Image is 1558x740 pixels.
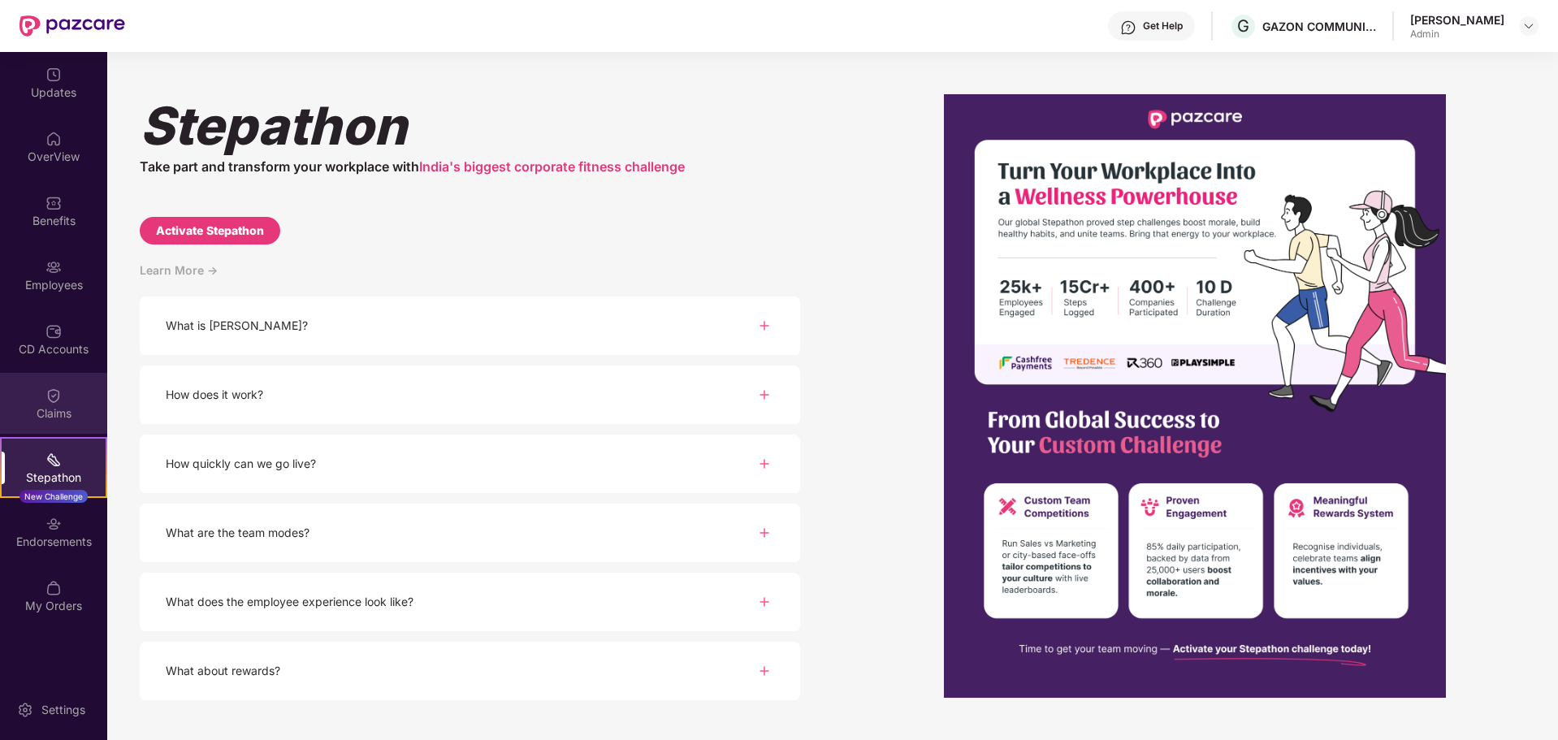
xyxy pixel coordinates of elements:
[166,593,413,611] div: What does the employee experience look like?
[166,455,316,473] div: How quickly can we go live?
[166,386,263,404] div: How does it work?
[166,317,308,335] div: What is [PERSON_NAME]?
[1262,19,1376,34] div: GAZON COMMUNICATIONS INDIA LIMITED
[45,580,62,596] img: svg+xml;base64,PHN2ZyBpZD0iTXlfT3JkZXJzIiBkYXRhLW5hbWU9Ik15IE9yZGVycyIgeG1sbnM9Imh0dHA6Ly93d3cudz...
[755,454,774,474] img: svg+xml;base64,PHN2ZyBpZD0iUGx1cy0zMngzMiIgeG1sbnM9Imh0dHA6Ly93d3cudzMub3JnLzIwMDAvc3ZnIiB3aWR0aD...
[2,470,106,486] div: Stepathon
[1410,28,1504,41] div: Admin
[1522,19,1535,32] img: svg+xml;base64,PHN2ZyBpZD0iRHJvcGRvd24tMzJ4MzIiIHhtbG5zPSJodHRwOi8vd3d3LnczLm9yZy8yMDAwL3N2ZyIgd2...
[166,662,280,680] div: What about rewards?
[156,222,264,240] div: Activate Stepathon
[755,661,774,681] img: svg+xml;base64,PHN2ZyBpZD0iUGx1cy0zMngzMiIgeG1sbnM9Imh0dHA6Ly93d3cudzMub3JnLzIwMDAvc3ZnIiB3aWR0aD...
[19,15,125,37] img: New Pazcare Logo
[755,385,774,405] img: svg+xml;base64,PHN2ZyBpZD0iUGx1cy0zMngzMiIgeG1sbnM9Imh0dHA6Ly93d3cudzMub3JnLzIwMDAvc3ZnIiB3aWR0aD...
[45,67,62,83] img: svg+xml;base64,PHN2ZyBpZD0iVXBkYXRlZCIgeG1sbnM9Imh0dHA6Ly93d3cudzMub3JnLzIwMDAvc3ZnIiB3aWR0aD0iMj...
[755,316,774,335] img: svg+xml;base64,PHN2ZyBpZD0iUGx1cy0zMngzMiIgeG1sbnM9Imh0dHA6Ly93d3cudzMub3JnLzIwMDAvc3ZnIiB3aWR0aD...
[37,702,90,718] div: Settings
[755,592,774,612] img: svg+xml;base64,PHN2ZyBpZD0iUGx1cy0zMngzMiIgeG1sbnM9Imh0dHA6Ly93d3cudzMub3JnLzIwMDAvc3ZnIiB3aWR0aD...
[140,157,800,176] div: Take part and transform your workplace with
[140,94,800,157] div: Stepathon
[419,158,685,175] span: India's biggest corporate fitness challenge
[45,131,62,147] img: svg+xml;base64,PHN2ZyBpZD0iSG9tZSIgeG1sbnM9Imh0dHA6Ly93d3cudzMub3JnLzIwMDAvc3ZnIiB3aWR0aD0iMjAiIG...
[1410,12,1504,28] div: [PERSON_NAME]
[1237,16,1249,36] span: G
[45,323,62,340] img: svg+xml;base64,PHN2ZyBpZD0iQ0RfQWNjb3VudHMiIGRhdGEtbmFtZT0iQ0QgQWNjb3VudHMiIHhtbG5zPSJodHRwOi8vd3...
[19,490,88,503] div: New Challenge
[166,524,309,542] div: What are the team modes?
[45,195,62,211] img: svg+xml;base64,PHN2ZyBpZD0iQmVuZWZpdHMiIHhtbG5zPSJodHRwOi8vd3d3LnczLm9yZy8yMDAwL3N2ZyIgd2lkdGg9Ij...
[140,261,800,296] div: Learn More ->
[45,259,62,275] img: svg+xml;base64,PHN2ZyBpZD0iRW1wbG95ZWVzIiB4bWxucz0iaHR0cDovL3d3dy53My5vcmcvMjAwMC9zdmciIHdpZHRoPS...
[1120,19,1136,36] img: svg+xml;base64,PHN2ZyBpZD0iSGVscC0zMngzMiIgeG1sbnM9Imh0dHA6Ly93d3cudzMub3JnLzIwMDAvc3ZnIiB3aWR0aD...
[45,452,62,468] img: svg+xml;base64,PHN2ZyB4bWxucz0iaHR0cDovL3d3dy53My5vcmcvMjAwMC9zdmciIHdpZHRoPSIyMSIgaGVpZ2h0PSIyMC...
[45,516,62,532] img: svg+xml;base64,PHN2ZyBpZD0iRW5kb3JzZW1lbnRzIiB4bWxucz0iaHR0cDovL3d3dy53My5vcmcvMjAwMC9zdmciIHdpZH...
[17,702,33,718] img: svg+xml;base64,PHN2ZyBpZD0iU2V0dGluZy0yMHgyMCIgeG1sbnM9Imh0dHA6Ly93d3cudzMub3JnLzIwMDAvc3ZnIiB3aW...
[755,523,774,543] img: svg+xml;base64,PHN2ZyBpZD0iUGx1cy0zMngzMiIgeG1sbnM9Imh0dHA6Ly93d3cudzMub3JnLzIwMDAvc3ZnIiB3aWR0aD...
[1143,19,1183,32] div: Get Help
[45,387,62,404] img: svg+xml;base64,PHN2ZyBpZD0iQ2xhaW0iIHhtbG5zPSJodHRwOi8vd3d3LnczLm9yZy8yMDAwL3N2ZyIgd2lkdGg9IjIwIi...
